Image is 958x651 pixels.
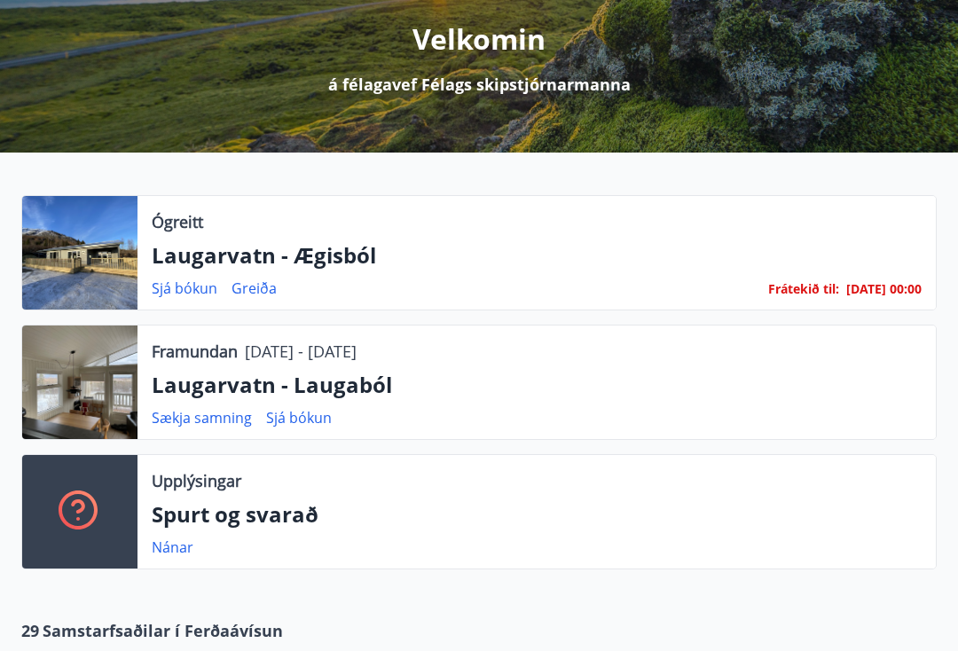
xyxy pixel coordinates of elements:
span: 29 [21,620,39,643]
p: Velkomin [412,20,546,59]
p: Laugarvatn - Laugaból [152,371,922,401]
p: Spurt og svarað [152,500,922,530]
a: Nánar [152,538,193,558]
span: [DATE] 00:00 [846,281,922,298]
a: Greiða [232,279,277,299]
a: Sækja samning [152,409,252,428]
p: Upplýsingar [152,470,241,493]
p: [DATE] - [DATE] [245,341,357,364]
p: Laugarvatn - Ægisból [152,241,922,271]
a: Sjá bókun [152,279,217,299]
p: á félagavef Félags skipstjórnarmanna [328,74,631,97]
span: Samstarfsaðilar í Ferðaávísun [43,620,283,643]
a: Sjá bókun [266,409,332,428]
p: Ógreitt [152,211,203,234]
span: Frátekið til : [768,280,839,300]
p: Framundan [152,341,238,364]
